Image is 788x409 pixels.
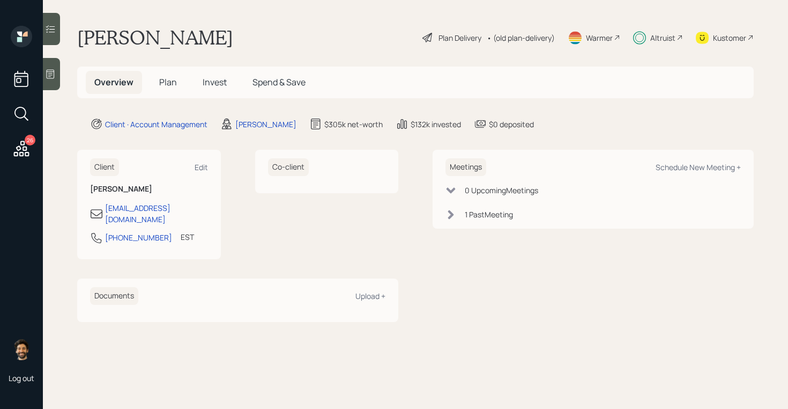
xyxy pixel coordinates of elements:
[489,119,534,130] div: $0 deposited
[90,185,208,194] h6: [PERSON_NAME]
[11,339,32,360] img: eric-schwartz-headshot.png
[650,32,675,43] div: Altruist
[411,119,461,130] div: $132k invested
[90,158,119,176] h6: Client
[268,158,309,176] h6: Co-client
[656,162,741,172] div: Schedule New Meeting +
[324,119,383,130] div: $305k net-worth
[181,231,194,243] div: EST
[713,32,746,43] div: Kustomer
[203,76,227,88] span: Invest
[9,373,34,383] div: Log out
[355,291,385,301] div: Upload +
[465,185,538,196] div: 0 Upcoming Meeting s
[586,32,613,43] div: Warmer
[252,76,306,88] span: Spend & Save
[105,202,208,225] div: [EMAIL_ADDRESS][DOMAIN_NAME]
[487,32,555,43] div: • (old plan-delivery)
[25,135,35,145] div: 26
[438,32,481,43] div: Plan Delivery
[195,162,208,172] div: Edit
[465,209,513,220] div: 1 Past Meeting
[235,119,296,130] div: [PERSON_NAME]
[90,287,138,305] h6: Documents
[105,119,207,130] div: Client · Account Management
[445,158,486,176] h6: Meetings
[77,26,233,49] h1: [PERSON_NAME]
[105,232,172,243] div: [PHONE_NUMBER]
[159,76,177,88] span: Plan
[94,76,133,88] span: Overview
